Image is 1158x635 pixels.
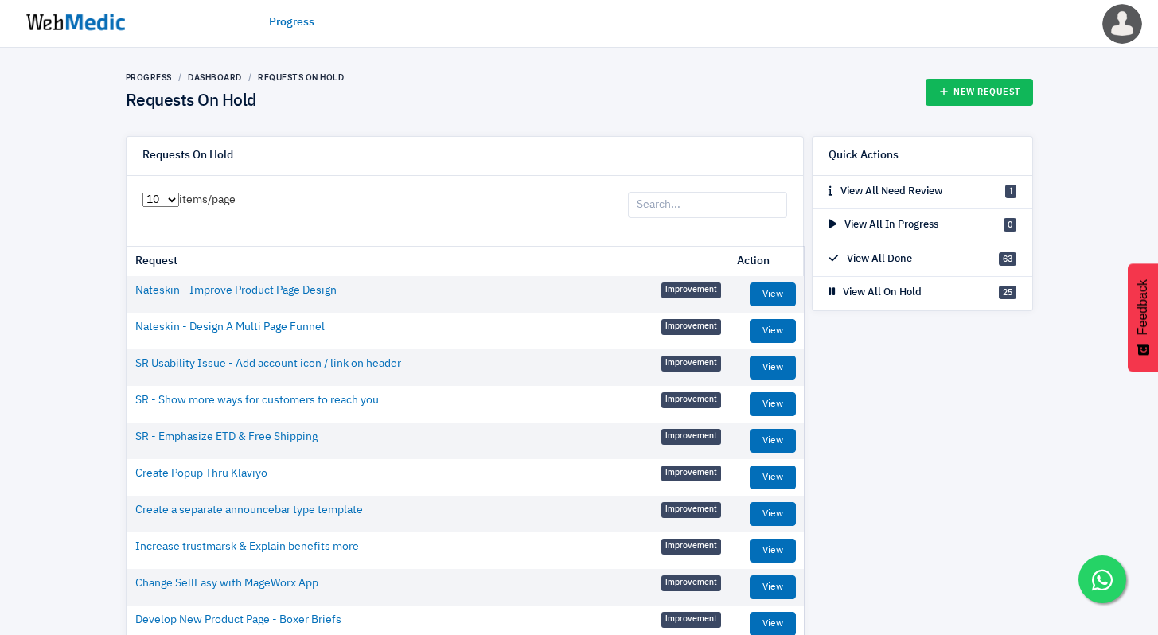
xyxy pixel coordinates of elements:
[135,356,401,372] a: SR Usability Issue - Add account icon / link on header
[258,72,344,82] a: Requests On Hold
[1136,279,1150,335] span: Feedback
[188,72,242,82] a: Dashboard
[661,612,721,628] span: Improvement
[126,92,345,112] h4: Requests On Hold
[750,539,796,563] a: View
[661,319,721,335] span: Improvement
[829,251,912,267] p: View All Done
[750,356,796,380] a: View
[135,392,379,409] a: SR - Show more ways for customers to reach you
[127,247,729,276] th: Request
[926,79,1033,106] a: New Request
[269,14,314,31] a: Progress
[661,282,721,298] span: Improvement
[729,247,805,276] th: Action
[142,193,179,207] select: items/page
[135,575,318,592] a: Change SellEasy with MageWorx App
[1005,185,1016,198] span: 1
[999,286,1016,299] span: 25
[661,502,721,518] span: Improvement
[135,429,318,446] a: SR - Emphasize ETD & Free Shipping
[135,319,325,336] a: Nateskin - Design A Multi Page Funnel
[628,192,787,219] input: Search...
[142,149,233,163] h6: Requests On Hold
[750,282,796,306] a: View
[135,282,337,299] a: Nateskin - Improve Product Page Design
[750,502,796,526] a: View
[999,252,1016,266] span: 63
[126,72,345,84] nav: breadcrumb
[661,466,721,481] span: Improvement
[661,392,721,408] span: Improvement
[750,429,796,453] a: View
[126,72,172,82] a: Progress
[750,392,796,416] a: View
[142,192,236,208] label: items/page
[135,466,267,482] a: Create Popup Thru Klaviyo
[661,429,721,445] span: Improvement
[135,612,341,629] a: Develop New Product Page - Boxer Briefs
[661,575,721,591] span: Improvement
[829,184,942,200] p: View All Need Review
[750,575,796,599] a: View
[829,217,938,233] p: View All In Progress
[135,502,363,519] a: Create a separate announcebar type template
[1128,263,1158,372] button: Feedback - Show survey
[829,149,899,163] h6: Quick Actions
[135,539,359,555] a: Increase trustmarsk & Explain benefits more
[750,319,796,343] a: View
[829,285,922,301] p: View All On Hold
[661,356,721,372] span: Improvement
[661,539,721,555] span: Improvement
[1004,218,1016,232] span: 0
[750,466,796,489] a: View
